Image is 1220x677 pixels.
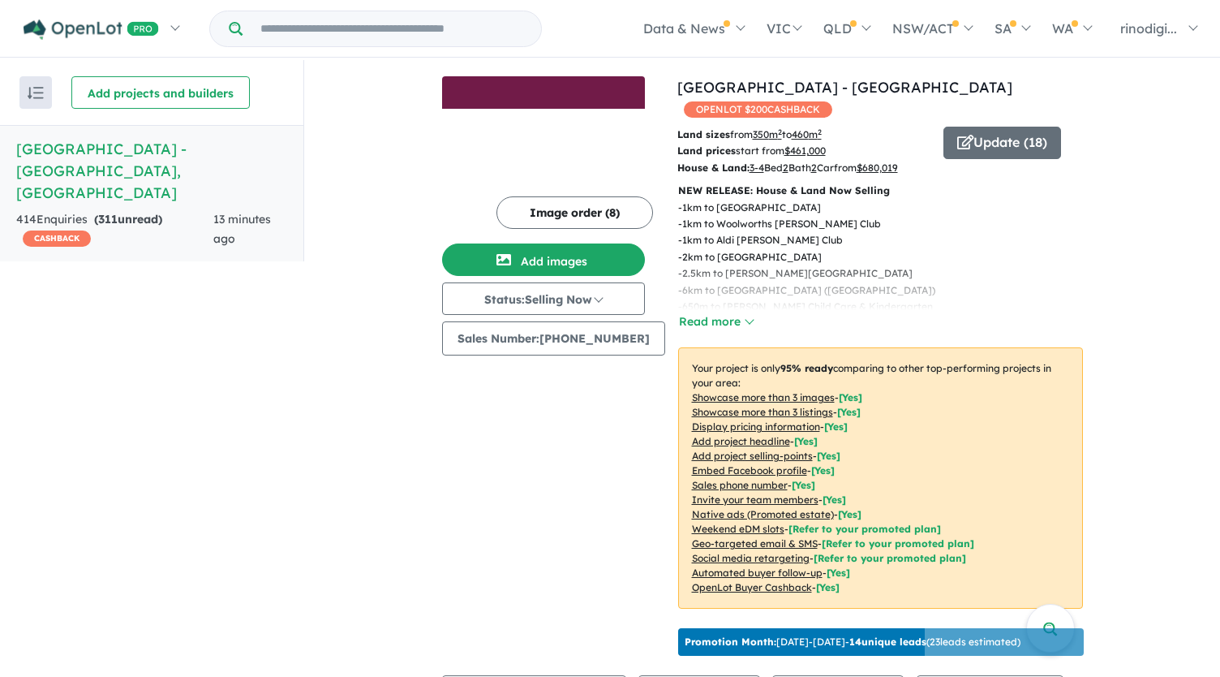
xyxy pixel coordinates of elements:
span: [Yes] [816,581,840,593]
span: to [782,128,822,140]
u: Automated buyer follow-up [692,567,823,579]
p: - 2km to [GEOGRAPHIC_DATA] [678,249,1096,265]
span: [Refer to your promoted plan] [822,537,974,550]
button: Image order (8) [496,196,653,229]
b: 95 % ready [780,362,833,374]
button: Update (18) [943,127,1061,159]
span: [ Yes ] [817,450,840,462]
u: $ 461,000 [784,144,826,157]
u: Embed Facebook profile [692,464,807,476]
input: Try estate name, suburb, builder or developer [246,11,538,46]
u: 460 m [792,128,822,140]
img: sort.svg [28,87,44,99]
span: [ Yes ] [794,435,818,447]
p: - 2.5km to [PERSON_NAME][GEOGRAPHIC_DATA] [678,265,1096,282]
span: OPENLOT $ 200 CASHBACK [684,101,832,118]
u: 2 [811,162,817,174]
u: 2 [783,162,788,174]
span: [Refer to your promoted plan] [788,523,941,535]
span: [ Yes ] [837,406,861,418]
p: NEW RELEASE: House & Land Now Selling [678,183,1083,199]
div: 414 Enquir ies [16,210,213,249]
u: Geo-targeted email & SMS [692,537,818,550]
b: House & Land: [677,162,750,174]
u: Add project selling-points [692,450,813,462]
span: [Yes] [838,508,861,520]
button: Add projects and builders [71,76,250,109]
u: Showcase more than 3 listings [692,406,833,418]
strong: ( unread) [94,212,162,226]
span: rinodigi... [1120,20,1177,37]
span: 311 [98,212,118,226]
span: [ Yes ] [824,420,848,433]
sup: 2 [778,127,782,136]
p: - 650m to [PERSON_NAME] Child Care & Kindergarten [678,299,1096,315]
p: Bed Bath Car from [677,160,931,176]
u: 350 m [753,128,782,140]
b: Promotion Month: [685,636,776,648]
u: Sales phone number [692,479,788,491]
u: Invite your team members [692,494,818,506]
span: [Refer to your promoted plan] [814,552,966,564]
img: Openlot PRO Logo White [24,19,159,40]
button: Status:Selling Now [442,282,645,315]
b: Land sizes [677,128,730,140]
p: from [677,127,931,143]
u: Showcase more than 3 images [692,391,835,403]
sup: 2 [818,127,822,136]
p: - 1km to Aldi [PERSON_NAME] Club [678,232,1096,248]
u: Display pricing information [692,420,820,433]
span: [ Yes ] [811,464,835,476]
b: Land prices [677,144,736,157]
p: - 6km to [GEOGRAPHIC_DATA] ([GEOGRAPHIC_DATA]) [678,282,1096,299]
u: $ 680,019 [857,162,898,174]
p: - 1km to Woolworths [PERSON_NAME] Club [678,216,1096,232]
u: Weekend eDM slots [692,523,784,535]
span: [ Yes ] [792,479,815,491]
u: Native ads (Promoted estate) [692,508,834,520]
u: Social media retargeting [692,552,810,564]
a: [GEOGRAPHIC_DATA] - [GEOGRAPHIC_DATA] [677,78,1012,97]
span: 13 minutes ago [213,212,271,246]
p: - 1km to [GEOGRAPHIC_DATA] [678,200,1096,216]
span: [ Yes ] [839,391,862,403]
b: 14 unique leads [849,636,926,648]
button: Add images [442,244,645,276]
p: start from [677,143,931,159]
span: [Yes] [827,567,850,579]
span: [ Yes ] [823,494,846,506]
p: [DATE] - [DATE] - ( 23 leads estimated) [685,635,1020,649]
button: Read more [678,313,754,331]
u: OpenLot Buyer Cashback [692,581,812,593]
button: Sales Number:[PHONE_NUMBER] [442,321,665,356]
p: Your project is only comparing to other top-performing projects in your area: - - - - - - - - - -... [678,347,1083,609]
u: Add project headline [692,435,790,447]
u: 3-4 [750,162,764,174]
span: CASHBACK [23,231,91,247]
h5: [GEOGRAPHIC_DATA] - [GEOGRAPHIC_DATA] , [GEOGRAPHIC_DATA] [16,138,287,204]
